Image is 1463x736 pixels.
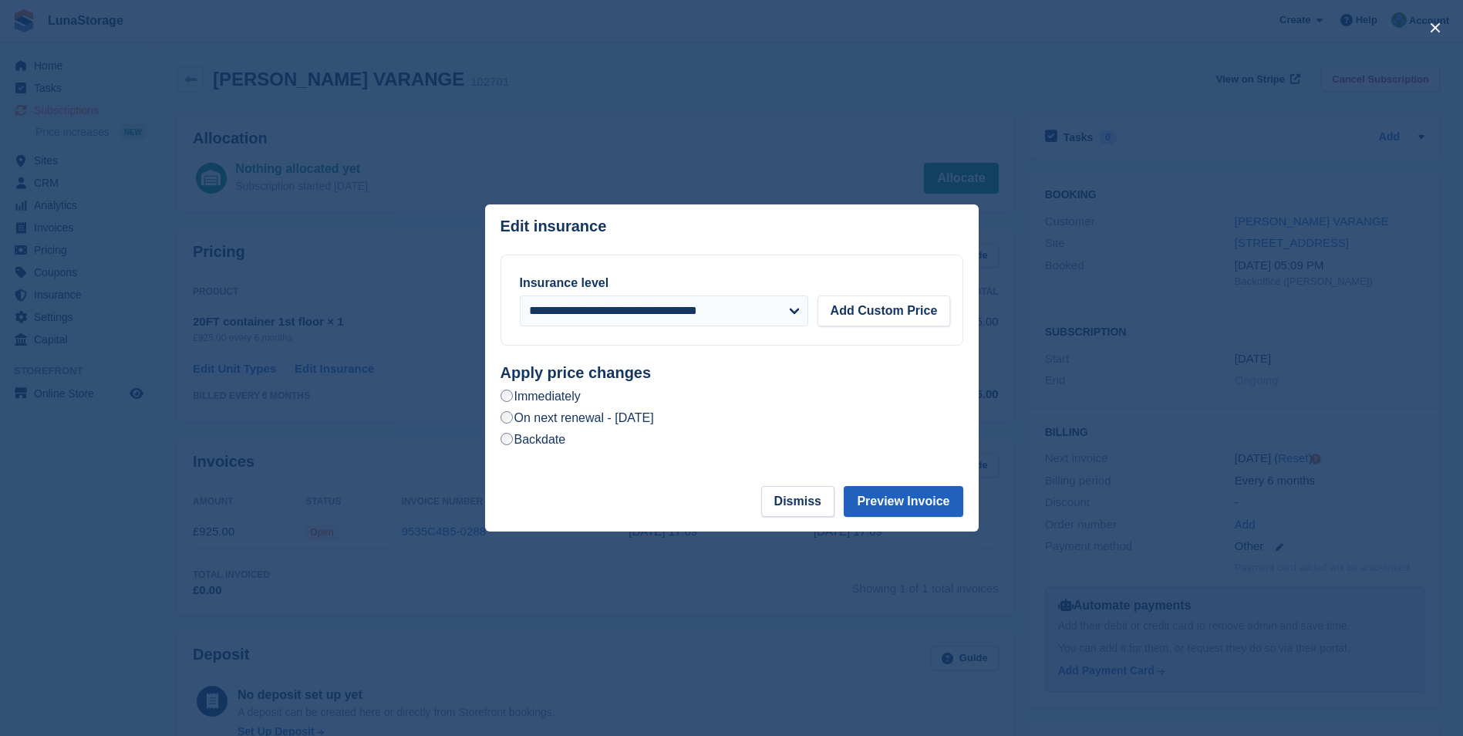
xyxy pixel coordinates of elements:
[817,295,951,326] button: Add Custom Price
[501,388,581,404] label: Immediately
[501,364,652,381] strong: Apply price changes
[761,486,834,517] button: Dismiss
[844,486,962,517] button: Preview Invoice
[501,390,513,402] input: Immediately
[501,431,566,447] label: Backdate
[501,410,654,426] label: On next renewal - [DATE]
[1423,15,1448,40] button: close
[501,218,607,235] p: Edit insurance
[501,411,513,424] input: On next renewal - [DATE]
[501,433,513,445] input: Backdate
[520,276,609,289] label: Insurance level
